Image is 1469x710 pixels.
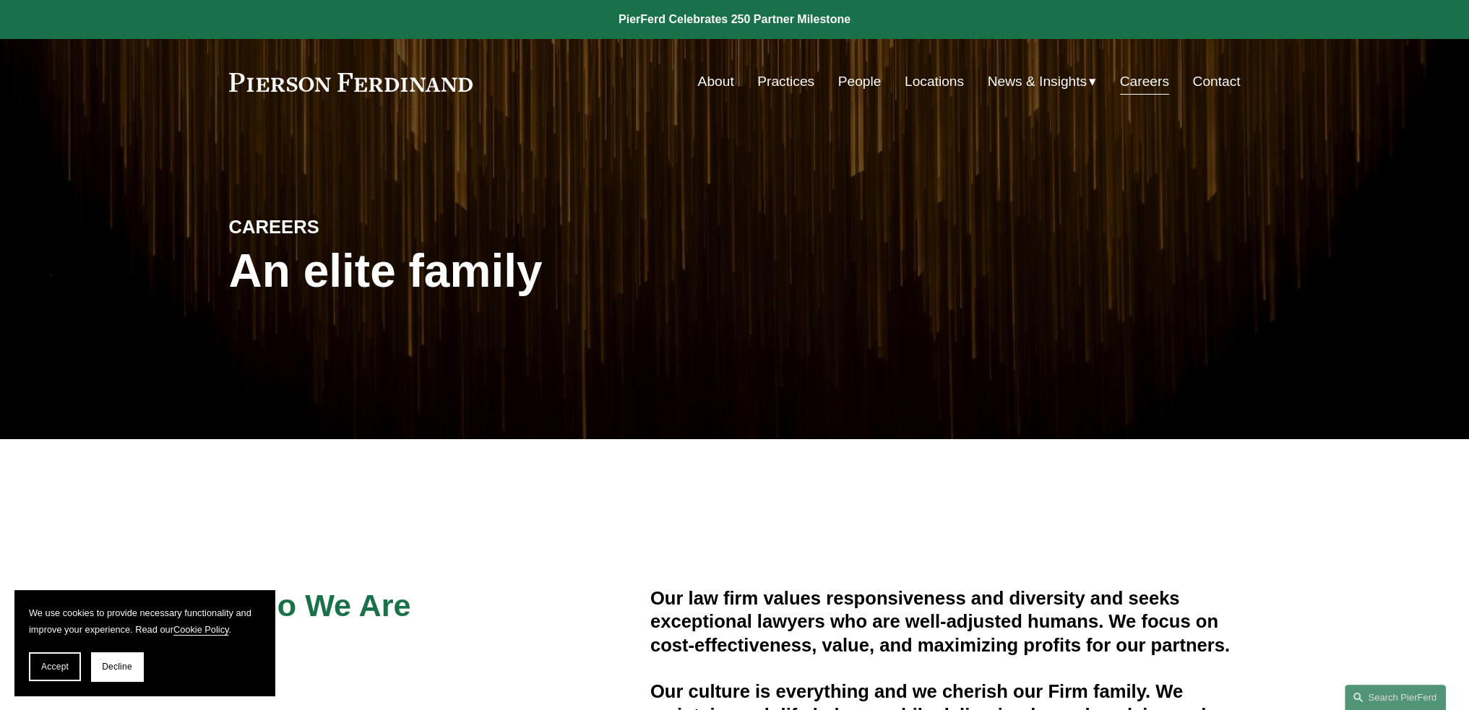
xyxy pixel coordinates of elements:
[1192,68,1240,95] a: Contact
[1120,68,1169,95] a: Careers
[14,590,275,696] section: Cookie banner
[988,68,1097,95] a: folder dropdown
[29,652,81,681] button: Accept
[91,652,143,681] button: Decline
[1345,685,1446,710] a: Search this site
[229,588,411,623] span: Who We Are
[41,662,69,672] span: Accept
[697,68,733,95] a: About
[988,69,1087,95] span: News & Insights
[838,68,882,95] a: People
[229,215,482,238] h4: CAREERS
[905,68,964,95] a: Locations
[650,586,1241,657] h4: Our law firm values responsiveness and diversity and seeks exceptional lawyers who are well-adjus...
[229,245,735,298] h1: An elite family
[173,624,229,635] a: Cookie Policy
[757,68,814,95] a: Practices
[102,662,132,672] span: Decline
[29,605,260,638] p: We use cookies to provide necessary functionality and improve your experience. Read our .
